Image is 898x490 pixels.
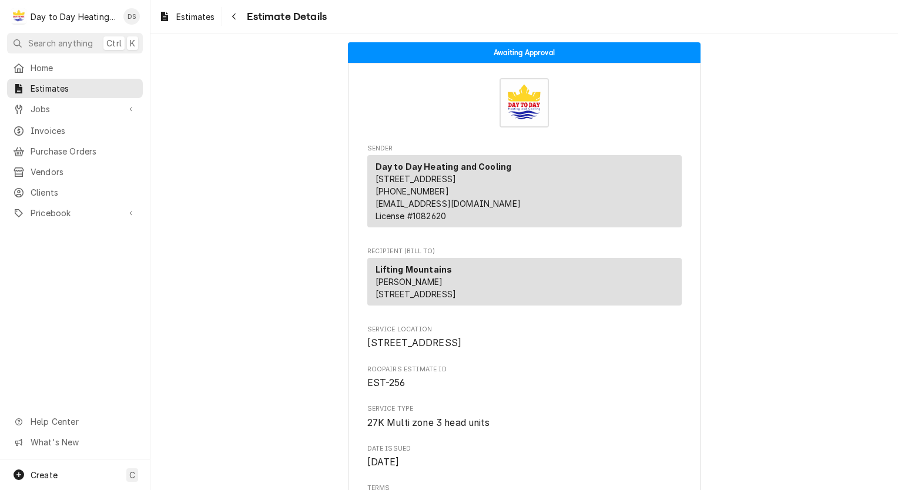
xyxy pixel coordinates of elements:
span: Pricebook [31,207,119,219]
span: Purchase Orders [31,145,137,157]
span: Ctrl [106,37,122,49]
span: 27K Multi zone 3 head units [367,417,490,428]
span: Estimates [31,82,137,95]
div: Service Location [367,325,682,350]
a: Go to Help Center [7,412,143,431]
div: Recipient (Bill To) [367,258,682,306]
span: Vendors [31,166,137,178]
span: Estimate Details [243,9,327,25]
span: Help Center [31,415,136,428]
span: Service Location [367,336,682,350]
div: DS [123,8,140,25]
span: Sender [367,144,682,153]
span: Create [31,470,58,480]
strong: Day to Day Heating and Cooling [376,162,512,172]
span: EST-256 [367,377,406,388]
a: Go to Jobs [7,99,143,119]
span: C [129,469,135,481]
img: Logo [500,78,549,127]
a: [EMAIL_ADDRESS][DOMAIN_NAME] [376,199,521,209]
span: Roopairs Estimate ID [367,376,682,390]
span: K [130,37,135,49]
a: Purchase Orders [7,142,143,161]
span: Date Issued [367,444,682,454]
span: Clients [31,186,137,199]
div: Status [348,42,701,63]
span: Service Type [367,416,682,430]
span: Estimates [176,11,215,23]
a: Estimates [7,79,143,98]
span: Service Location [367,325,682,334]
button: Search anythingCtrlK [7,33,143,53]
strong: Lifting Mountains [376,264,453,274]
span: Date Issued [367,455,682,469]
div: David Silvestre's Avatar [123,8,140,25]
span: Invoices [31,125,137,137]
span: License # 1082620 [376,211,447,221]
button: Navigate back [224,7,243,26]
div: Day to Day Heating and Cooling's Avatar [11,8,27,25]
a: Go to Pricebook [7,203,143,223]
div: Sender [367,155,682,227]
a: Home [7,58,143,78]
a: Vendors [7,162,143,182]
span: [STREET_ADDRESS] [376,174,457,184]
div: Service Type [367,404,682,429]
span: Home [31,62,137,74]
span: Roopairs Estimate ID [367,365,682,374]
a: Invoices [7,121,143,140]
a: Estimates [154,7,219,26]
a: Go to What's New [7,432,143,452]
div: Recipient (Bill To) [367,258,682,310]
span: Jobs [31,103,119,115]
div: Date Issued [367,444,682,469]
div: Sender [367,155,682,232]
span: Search anything [28,37,93,49]
div: Roopairs Estimate ID [367,365,682,390]
div: Estimate Sender [367,144,682,233]
span: [PERSON_NAME] [STREET_ADDRESS] [376,277,457,299]
a: Clients [7,183,143,202]
span: [DATE] [367,457,400,468]
a: [PHONE_NUMBER] [376,186,449,196]
span: What's New [31,436,136,448]
div: D [11,8,27,25]
span: [STREET_ADDRESS] [367,337,462,348]
span: Service Type [367,404,682,414]
span: Recipient (Bill To) [367,247,682,256]
div: Day to Day Heating and Cooling [31,11,117,23]
span: Awaiting Approval [494,49,555,56]
div: Estimate Recipient [367,247,682,311]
